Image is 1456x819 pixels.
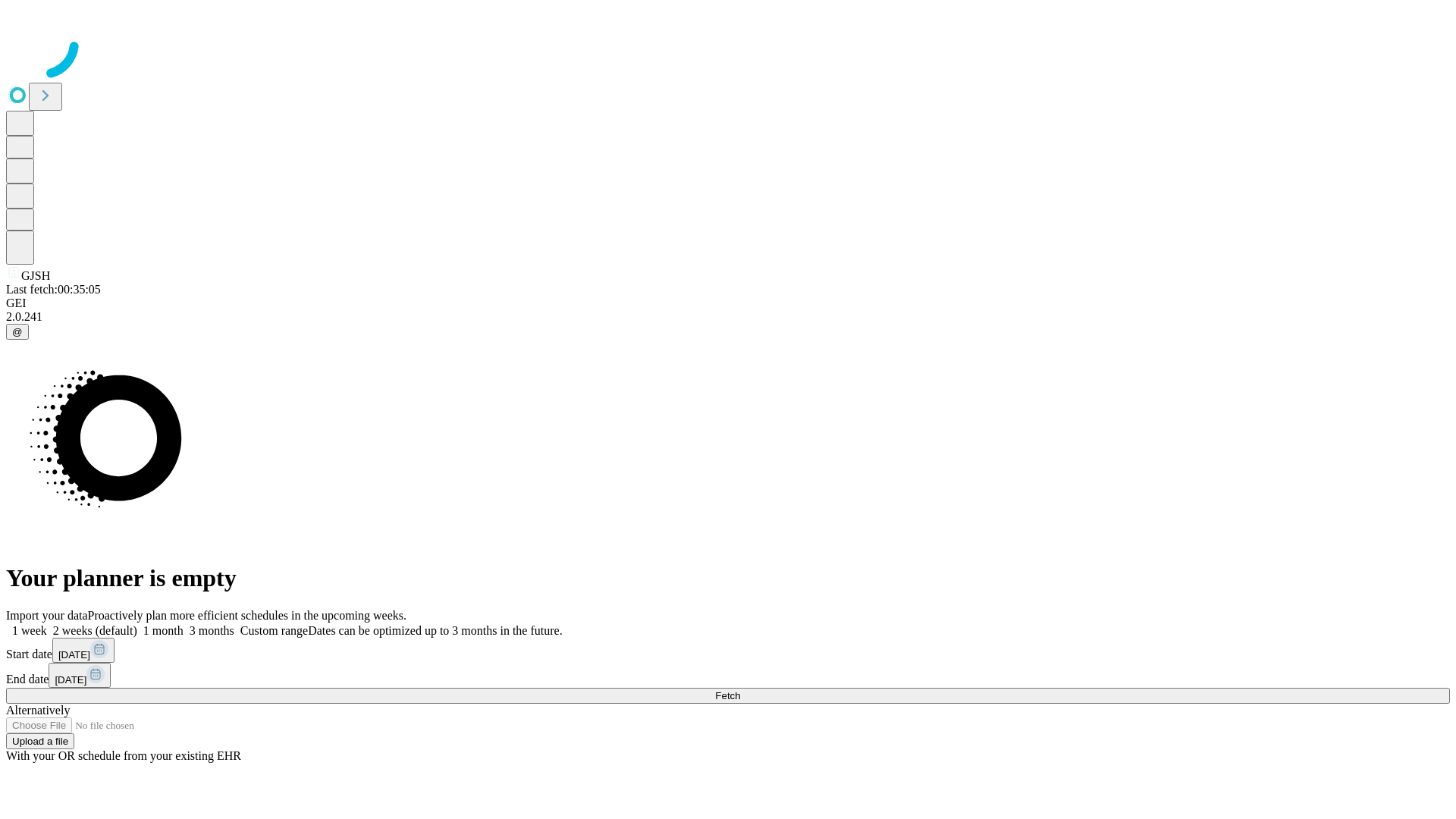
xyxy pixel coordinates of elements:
[6,663,1450,688] div: End date
[6,638,1450,663] div: Start date
[49,663,111,688] button: [DATE]
[6,310,1450,324] div: 2.0.241
[308,624,562,637] span: Dates can be optimized up to 3 months in the future.
[58,649,90,661] span: [DATE]
[6,733,74,749] button: Upload a file
[12,624,47,637] span: 1 week
[6,704,70,717] span: Alternatively
[6,749,241,762] span: With your OR schedule from your existing EHR
[190,624,234,637] span: 3 months
[6,324,29,340] button: @
[240,624,308,637] span: Custom range
[21,269,50,282] span: GJSH
[88,609,406,622] span: Proactively plan more efficient schedules in the upcoming weeks.
[12,326,23,337] span: @
[6,688,1450,704] button: Fetch
[6,297,1450,310] div: GEI
[715,690,740,701] span: Fetch
[53,624,137,637] span: 2 weeks (default)
[55,674,86,686] span: [DATE]
[6,283,101,296] span: Last fetch: 00:35:05
[6,609,88,622] span: Import your data
[143,624,184,637] span: 1 month
[52,638,115,663] button: [DATE]
[6,564,1450,592] h1: Your planner is empty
